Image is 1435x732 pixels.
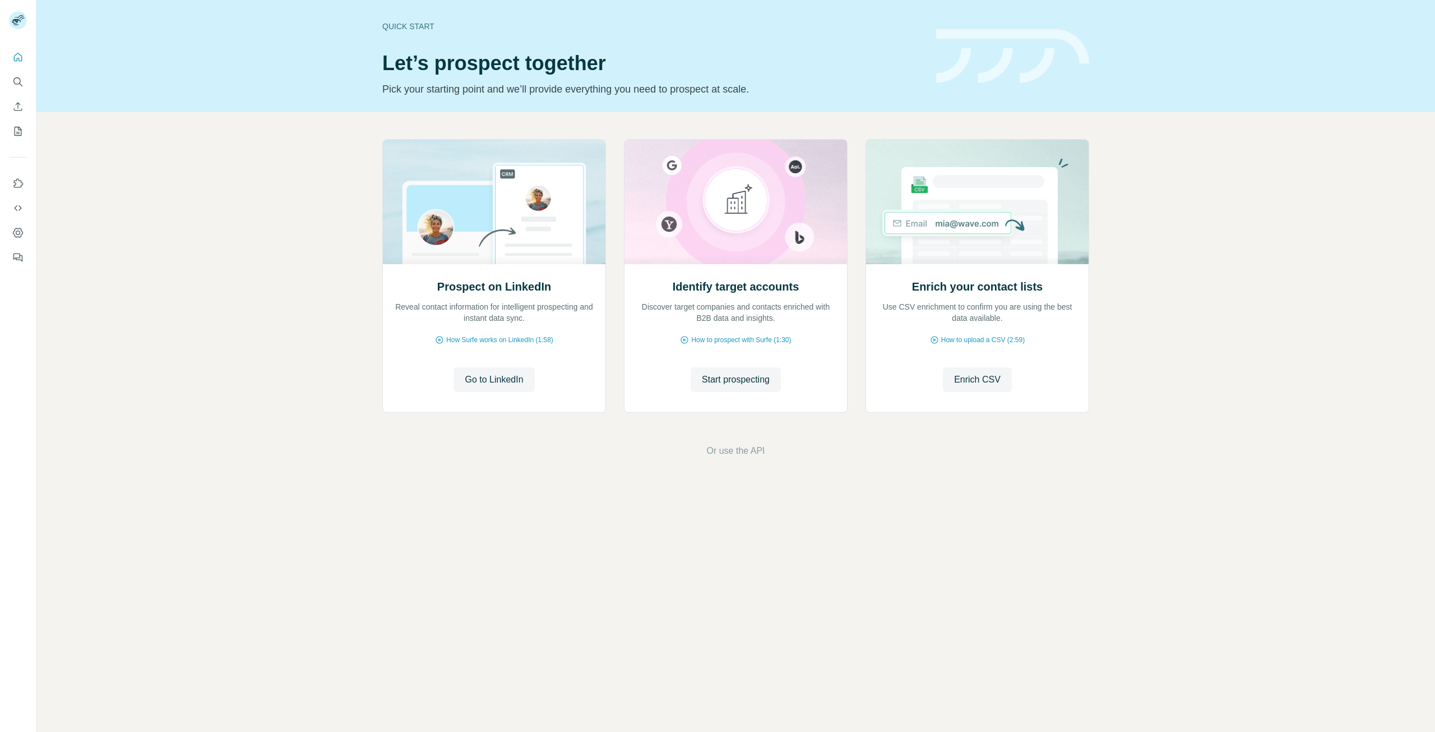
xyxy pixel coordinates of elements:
button: Quick start [9,47,27,67]
span: How to upload a CSV (2:59) [941,335,1025,345]
img: banner [936,29,1089,84]
button: Start prospecting [691,367,781,392]
p: Discover target companies and contacts enriched with B2B data and insights. [636,301,836,324]
button: My lists [9,121,27,141]
span: How Surfe works on LinkedIn (1:58) [446,335,553,345]
span: Start prospecting [702,373,770,386]
h2: Prospect on LinkedIn [437,279,551,294]
button: Search [9,72,27,92]
button: Enrich CSV [943,367,1012,392]
button: Feedback [9,247,27,268]
button: Use Surfe on LinkedIn [9,173,27,194]
button: Go to LinkedIn [453,367,534,392]
h2: Enrich your contact lists [912,279,1043,294]
h2: Identify target accounts [673,279,799,294]
p: Pick your starting point and we’ll provide everything you need to prospect at scale. [382,81,923,97]
div: Quick start [382,21,923,32]
span: Go to LinkedIn [465,373,523,386]
button: Dashboard [9,223,27,243]
img: Prospect on LinkedIn [382,140,606,264]
span: How to prospect with Surfe (1:30) [691,335,791,345]
img: Enrich your contact lists [865,140,1089,264]
p: Reveal contact information for intelligent prospecting and instant data sync. [394,301,594,324]
span: Enrich CSV [954,373,1001,386]
button: Enrich CSV [9,96,27,117]
p: Use CSV enrichment to confirm you are using the best data available. [877,301,1077,324]
button: Use Surfe API [9,198,27,218]
h1: Let’s prospect together [382,52,923,75]
img: Identify target accounts [624,140,848,264]
button: Or use the API [706,444,765,458]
